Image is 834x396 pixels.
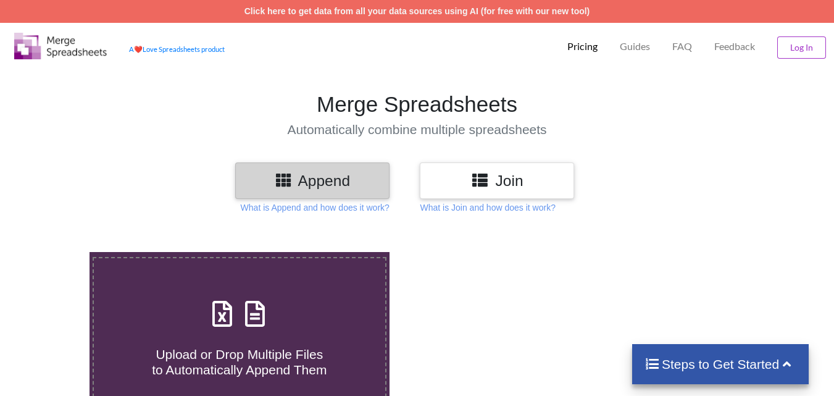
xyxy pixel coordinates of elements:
span: Feedback [714,41,755,51]
h4: Steps to Get Started [644,356,797,372]
img: Logo.png [14,33,107,59]
a: Click here to get data from all your data sources using AI (for free with our new tool) [244,6,590,16]
p: FAQ [672,40,692,53]
p: Pricing [567,40,598,53]
p: Guides [620,40,650,53]
span: Upload or Drop Multiple Files to Automatically Append Them [152,347,327,377]
h3: Join [429,172,565,190]
button: Log In [777,36,826,59]
span: heart [134,45,143,53]
h3: Append [244,172,380,190]
a: AheartLove Spreadsheets product [129,45,225,53]
p: What is Append and how does it work? [241,201,390,214]
p: What is Join and how does it work? [420,201,555,214]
